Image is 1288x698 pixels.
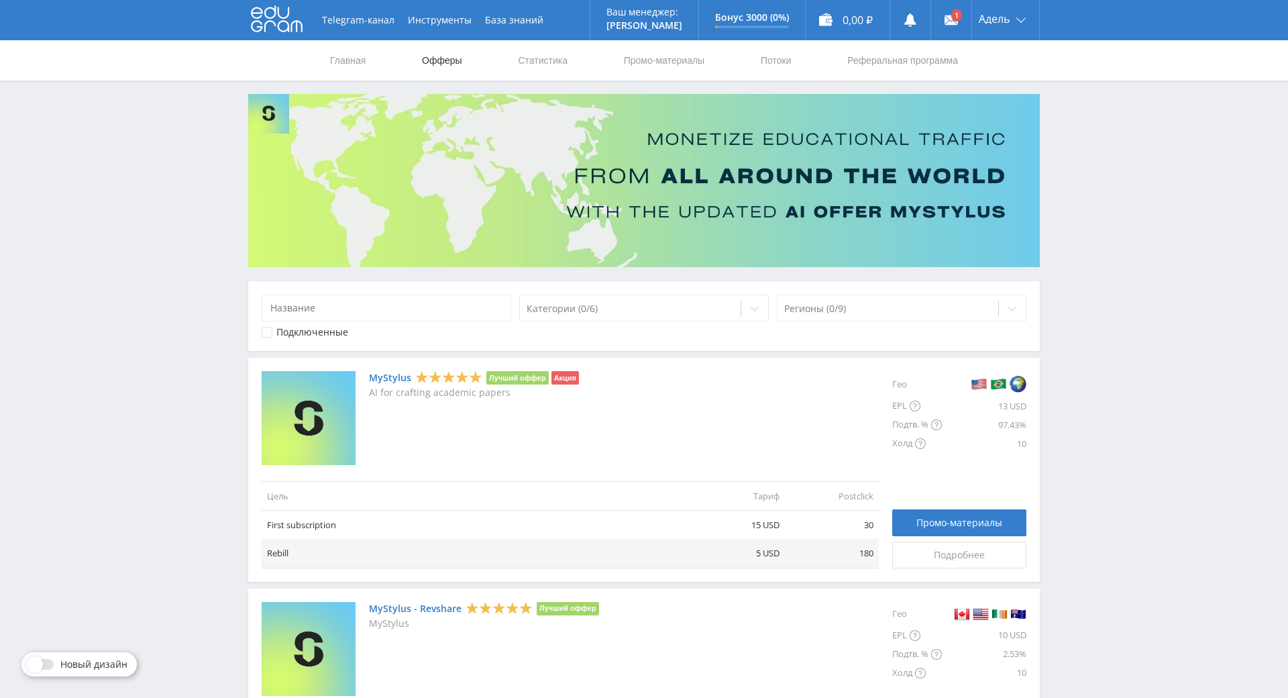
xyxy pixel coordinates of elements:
[369,387,579,398] p: AI for crafting academic papers
[262,371,356,465] img: MyStylus
[606,7,682,17] p: Ваш менеджер:
[785,481,879,510] td: Postclick
[934,550,985,560] span: Подробнее
[537,602,599,615] li: Лучший оффер
[691,539,785,568] td: 5 USD
[623,40,706,81] a: Промо-материалы
[517,40,569,81] a: Статистика
[892,371,942,397] div: Гео
[892,664,942,683] div: Холд
[942,626,1026,645] div: 10 USD
[892,397,942,415] div: EPL
[942,645,1026,664] div: 2.53%
[262,481,691,510] td: Цель
[892,509,1026,536] a: Промо-материалы
[691,511,785,540] td: 15 USD
[369,618,599,629] p: MyStylus
[979,13,1010,24] span: Адель
[248,94,1040,267] img: Banner
[942,434,1026,453] div: 10
[715,12,789,23] p: Бонус 3000 (0%)
[262,295,511,321] input: Название
[892,645,942,664] div: Подтв. %
[691,481,785,510] td: Тариф
[759,40,793,81] a: Потоки
[369,372,411,383] a: MyStylus
[262,511,691,540] td: First subscription
[60,659,127,670] span: Новый дизайн
[486,371,549,385] li: Лучший оффер
[551,371,579,385] li: Акция
[916,517,1002,528] span: Промо-материалы
[262,539,691,568] td: Rebill
[329,40,367,81] a: Главная
[785,539,879,568] td: 180
[892,626,942,645] div: EPL
[262,602,356,696] img: MyStylus - Revshare
[421,40,464,81] a: Офферы
[942,397,1026,415] div: 13 USD
[369,603,462,614] a: MyStylus - Revshare
[892,434,942,453] div: Холд
[892,542,1026,568] a: Подробнее
[942,415,1026,434] div: 97.43%
[276,327,348,338] div: Подключенные
[606,20,682,31] p: [PERSON_NAME]
[466,601,533,615] div: 5 Stars
[785,511,879,540] td: 30
[892,415,942,434] div: Подтв. %
[942,664,1026,683] div: 10
[892,602,942,626] div: Гео
[415,370,482,385] div: 5 Stars
[846,40,959,81] a: Реферальная программа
